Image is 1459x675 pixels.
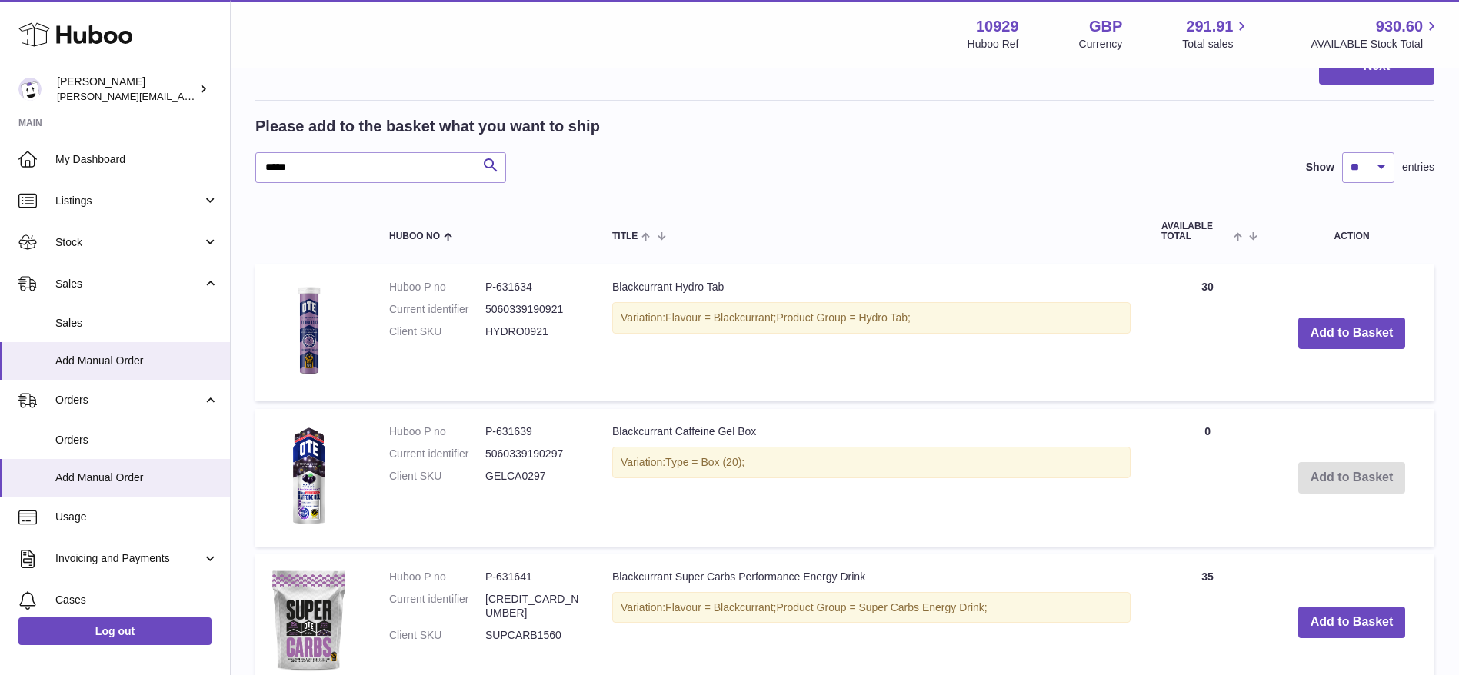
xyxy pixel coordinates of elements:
[389,447,485,461] dt: Current identifier
[55,354,218,368] span: Add Manual Order
[389,324,485,339] dt: Client SKU
[485,302,581,317] dd: 5060339190921
[1311,37,1441,52] span: AVAILABLE Stock Total
[485,628,581,643] dd: SUPCARB1560
[55,551,202,566] span: Invoicing and Payments
[55,393,202,407] span: Orders
[55,152,218,167] span: My Dashboard
[1311,16,1441,52] a: 930.60 AVAILABLE Stock Total
[1146,264,1269,401] td: 30
[597,409,1146,546] td: Blackcurrant Caffeine Gel Box
[55,235,202,250] span: Stock
[18,78,42,101] img: thomas@otesports.co.uk
[612,592,1131,623] div: Variation:
[1182,37,1251,52] span: Total sales
[665,311,776,324] span: Flavour = Blackcurrant;
[1079,37,1123,52] div: Currency
[776,311,910,324] span: Product Group = Hydro Tab;
[55,593,218,607] span: Cases
[1376,16,1423,37] span: 930.60
[597,264,1146,401] td: Blackcurrant Hydro Tab
[55,194,202,208] span: Listings
[1161,221,1230,241] span: AVAILABLE Total
[389,302,485,317] dt: Current identifier
[1182,16,1251,52] a: 291.91 Total sales
[389,280,485,294] dt: Huboo P no
[485,424,581,439] dd: P-631639
[968,37,1019,52] div: Huboo Ref
[271,424,348,527] img: Blackcurrant Caffeine Gel Box
[485,324,581,339] dd: HYDRO0921
[485,280,581,294] dd: P-631634
[485,570,581,584] dd: P-631641
[1089,16,1122,37] strong: GBP
[389,592,485,621] dt: Current identifier
[1306,160,1334,175] label: Show
[485,469,581,484] dd: GELCA0297
[485,592,581,621] dd: [CREDIT_CARD_NUMBER]
[1186,16,1233,37] span: 291.91
[1146,409,1269,546] td: 0
[389,628,485,643] dt: Client SKU
[55,510,218,524] span: Usage
[255,116,600,137] h2: Please add to the basket what you want to ship
[1402,160,1434,175] span: entries
[55,433,218,447] span: Orders
[485,447,581,461] dd: 5060339190297
[55,471,218,485] span: Add Manual Order
[1269,206,1434,257] th: Action
[389,570,485,584] dt: Huboo P no
[55,316,218,331] span: Sales
[612,447,1131,478] div: Variation:
[665,601,776,613] span: Flavour = Blackcurrant;
[389,469,485,484] dt: Client SKU
[612,231,638,241] span: Title
[1298,607,1406,638] button: Add to Basket
[57,90,308,102] span: [PERSON_NAME][EMAIL_ADDRESS][DOMAIN_NAME]
[271,280,348,382] img: Blackcurrant Hydro Tab
[665,456,744,468] span: Type = Box (20);
[389,424,485,439] dt: Huboo P no
[612,302,1131,334] div: Variation:
[271,570,348,672] img: Blackcurrant Super Carbs Performance Energy Drink
[389,231,440,241] span: Huboo no
[18,617,212,645] a: Log out
[55,277,202,291] span: Sales
[976,16,1019,37] strong: 10929
[57,75,195,104] div: [PERSON_NAME]
[776,601,987,613] span: Product Group = Super Carbs Energy Drink;
[1298,318,1406,349] button: Add to Basket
